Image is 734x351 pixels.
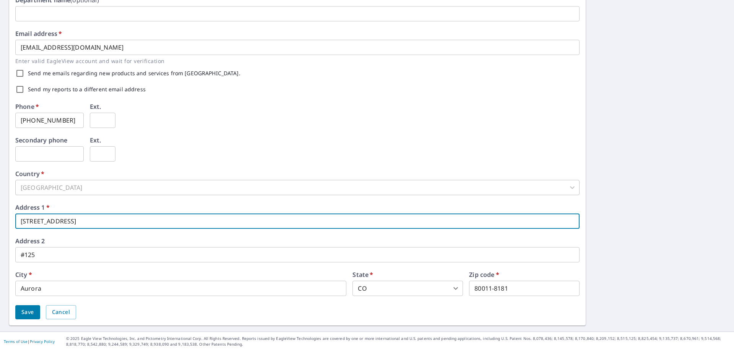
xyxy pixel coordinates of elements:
[15,204,50,210] label: Address 1
[21,307,34,317] span: Save
[46,305,76,319] button: Cancel
[30,339,55,344] a: Privacy Policy
[52,307,70,317] span: Cancel
[15,57,574,65] p: Enter valid EagleView account and wait for verification
[15,31,62,37] label: Email address
[4,339,28,344] a: Terms of Use
[15,180,580,195] div: [GEOGRAPHIC_DATA]
[90,104,101,110] label: Ext.
[352,281,463,296] div: CO
[15,104,39,110] label: Phone
[28,87,146,92] label: Send my reports to a different email address
[28,71,240,76] label: Send me emails regarding new products and services from [GEOGRAPHIC_DATA].
[15,238,45,244] label: Address 2
[15,305,40,319] button: Save
[469,272,499,278] label: Zip code
[90,137,101,143] label: Ext.
[66,336,730,347] p: © 2025 Eagle View Technologies, Inc. and Pictometry International Corp. All Rights Reserved. Repo...
[15,272,32,278] label: City
[15,137,67,143] label: Secondary phone
[352,272,373,278] label: State
[15,171,44,177] label: Country
[4,339,55,344] p: |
